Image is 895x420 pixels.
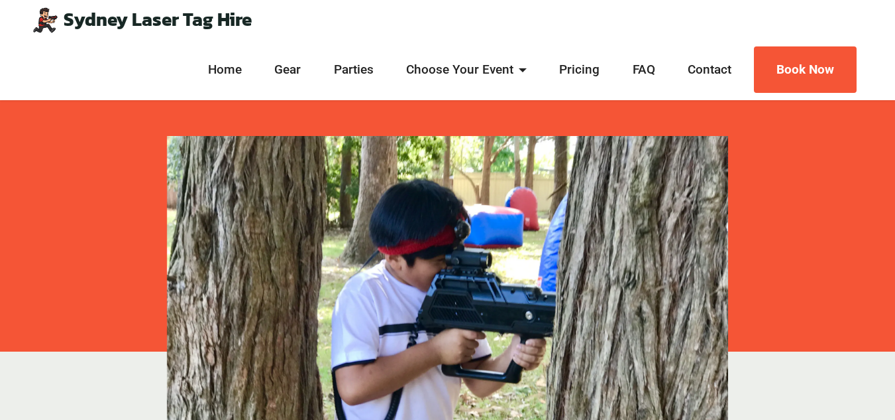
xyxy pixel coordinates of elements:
[271,61,305,79] a: Gear
[64,11,252,29] a: Sydney Laser Tag Hire
[556,61,604,79] a: Pricing
[754,46,857,94] a: Book Now
[684,61,735,79] a: Contact
[330,61,377,79] a: Parties
[629,61,658,79] a: FAQ
[204,61,245,79] a: Home
[32,7,58,33] img: Mobile Laser Tag Parties Sydney
[402,61,530,79] a: Choose Your Event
